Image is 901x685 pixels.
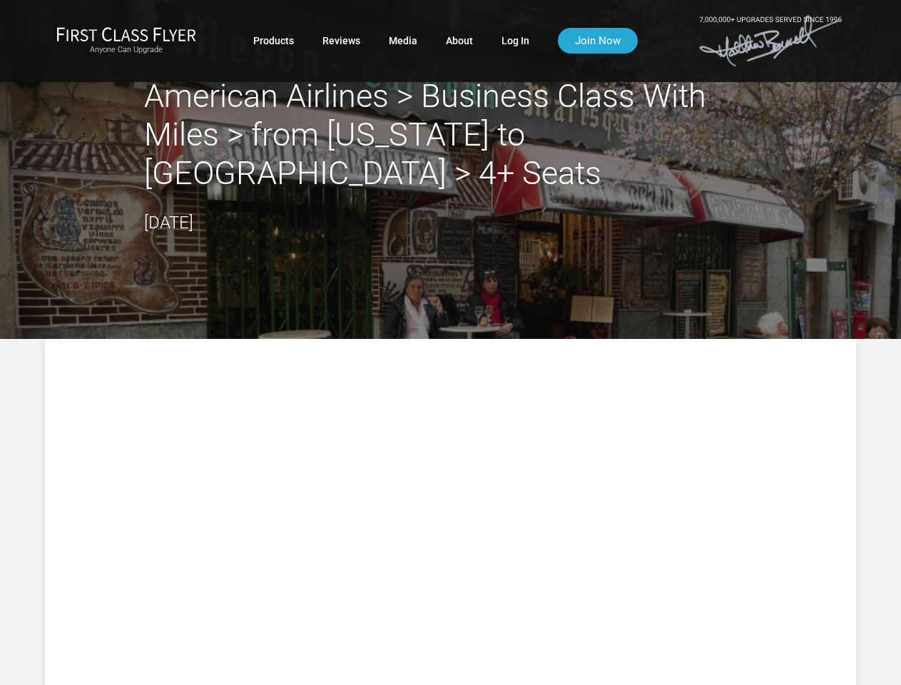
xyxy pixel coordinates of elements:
a: Reviews [322,28,360,54]
small: Anyone Can Upgrade [56,45,196,55]
a: Products [253,28,294,54]
img: summary.svg [116,396,785,520]
a: Log In [502,28,529,54]
h2: American Airlines > Business Class With Miles > from [US_STATE] to [GEOGRAPHIC_DATA] > 4+ Seats [144,77,758,193]
time: [DATE] [144,213,193,233]
a: About [446,28,473,54]
a: Media [389,28,417,54]
a: Join Now [558,28,638,54]
img: First Class Flyer [56,26,196,41]
a: First Class FlyerAnyone Can Upgrade [56,26,196,55]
